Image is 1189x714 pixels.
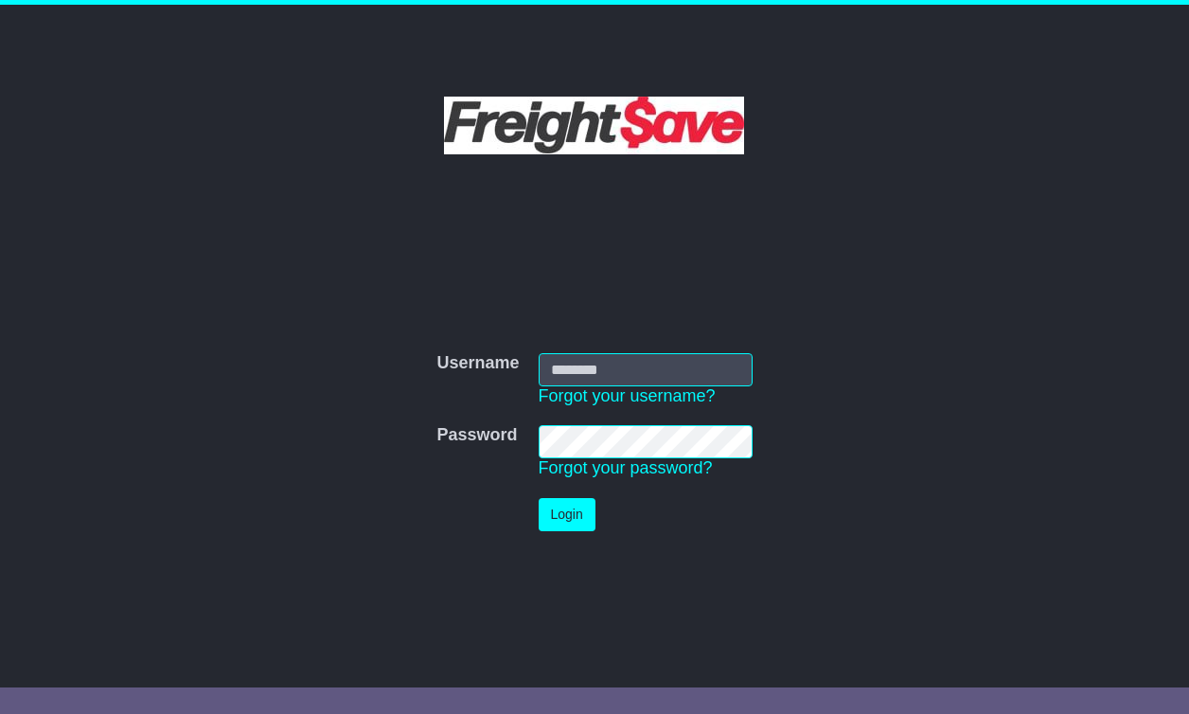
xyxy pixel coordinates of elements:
a: Forgot your password? [539,458,713,477]
label: Username [436,353,519,374]
label: Password [436,425,517,446]
a: Forgot your username? [539,386,716,405]
img: Freight Save [444,97,744,154]
button: Login [539,498,595,531]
